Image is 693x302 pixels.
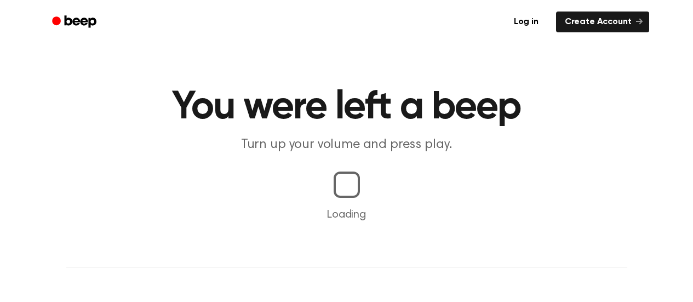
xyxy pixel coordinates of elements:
a: Log in [503,9,549,35]
a: Beep [44,12,106,33]
a: Create Account [556,12,649,32]
h1: You were left a beep [66,88,627,127]
p: Loading [13,207,680,223]
p: Turn up your volume and press play. [136,136,557,154]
